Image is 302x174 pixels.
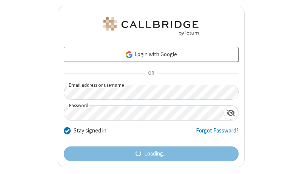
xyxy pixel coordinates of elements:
iframe: Chat [283,154,296,169]
img: google-icon.png [125,51,133,59]
button: Loading... [64,146,239,162]
span: Loading... [144,149,166,158]
span: OR [145,68,157,79]
label: Stay signed in [74,126,106,135]
div: Show password [223,106,238,120]
img: Astra [102,17,200,35]
input: Email address or username [64,85,239,100]
input: Password [64,106,223,120]
a: Login with Google [64,47,239,62]
a: Forgot Password? [196,126,239,141]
